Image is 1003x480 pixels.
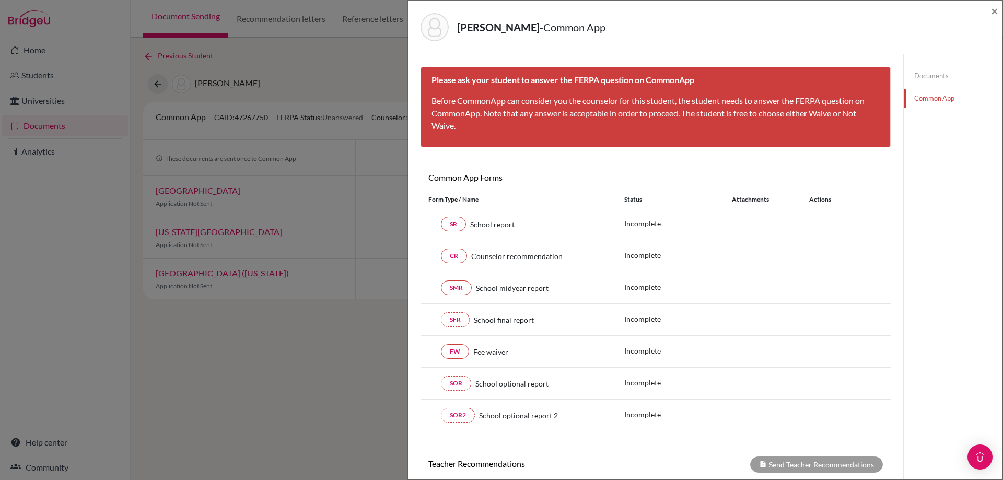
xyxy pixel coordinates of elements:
[624,282,732,292] p: Incomplete
[441,217,466,231] a: SR
[624,218,732,229] p: Incomplete
[475,378,549,389] span: School optional report
[473,346,508,357] span: Fee waiver
[476,283,549,294] span: School midyear report
[624,409,732,420] p: Incomplete
[624,195,732,204] div: Status
[624,313,732,324] p: Incomplete
[904,67,1002,85] a: Documents
[457,21,540,33] strong: [PERSON_NAME]
[431,95,880,132] p: Before CommonApp can consider you the counselor for this student, the student needs to answer the...
[991,5,998,17] button: Close
[474,314,534,325] span: School final report
[624,377,732,388] p: Incomplete
[421,172,656,182] h6: Common App Forms
[441,249,467,263] a: CR
[732,195,797,204] div: Attachments
[471,251,563,262] span: Counselor recommendation
[431,75,694,85] b: Please ask your student to answer the FERPA question on CommonApp
[441,344,469,359] a: FW
[441,280,472,295] a: SMR
[967,444,993,470] div: Open Intercom Messenger
[441,376,471,391] a: SOR
[540,21,605,33] span: - Common App
[441,312,470,327] a: SFR
[441,408,475,423] a: SOR2
[797,195,861,204] div: Actions
[421,195,616,204] div: Form Type / Name
[904,89,1002,108] a: Common App
[624,345,732,356] p: Incomplete
[479,410,558,421] span: School optional report 2
[991,3,998,18] span: ×
[624,250,732,261] p: Incomplete
[750,456,883,473] div: Send Teacher Recommendations
[470,219,515,230] span: School report
[421,459,656,469] h6: Teacher Recommendations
